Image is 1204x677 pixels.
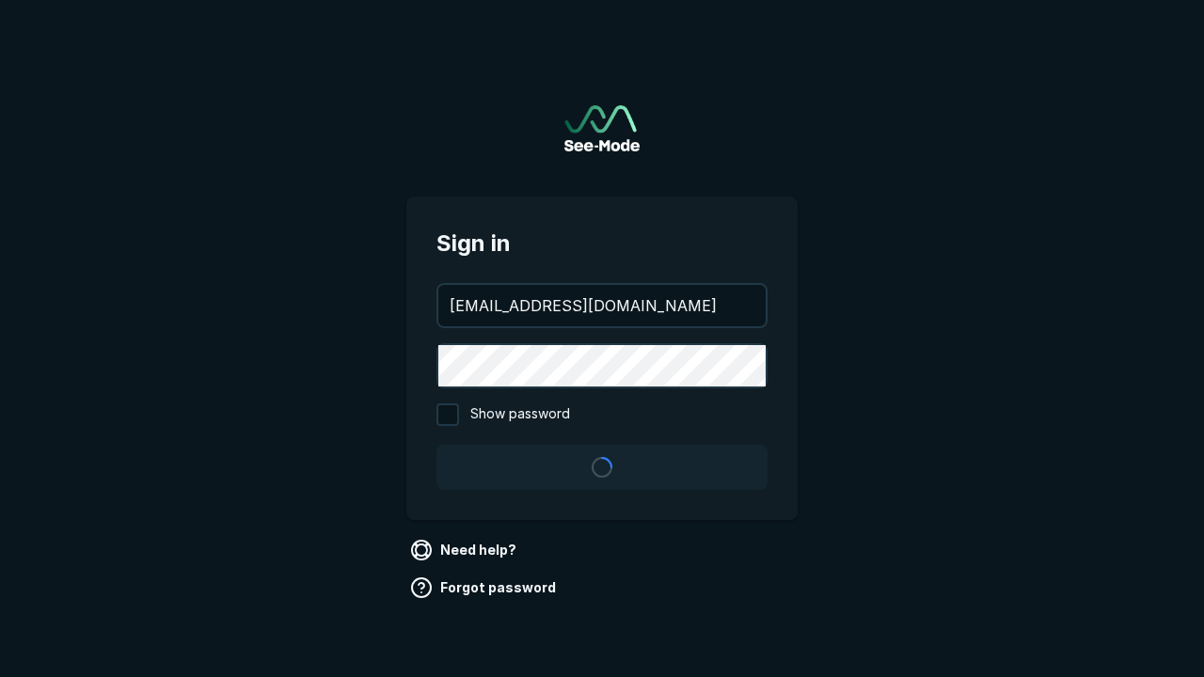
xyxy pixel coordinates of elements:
input: your@email.com [438,285,766,326]
img: See-Mode Logo [564,105,640,151]
a: Need help? [406,535,524,565]
span: Show password [470,403,570,426]
a: Go to sign in [564,105,640,151]
a: Forgot password [406,573,563,603]
span: Sign in [436,227,768,260]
